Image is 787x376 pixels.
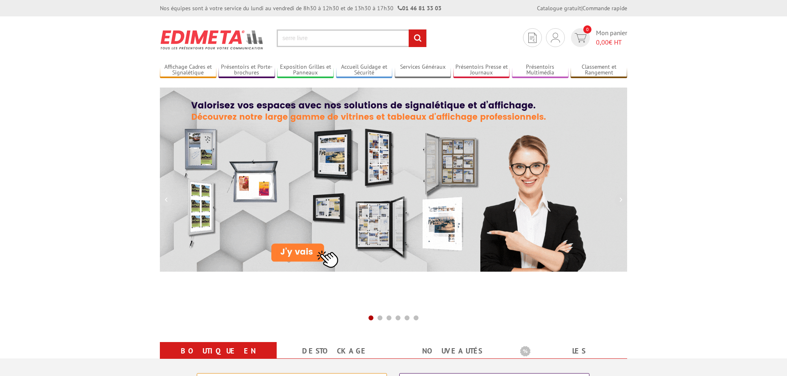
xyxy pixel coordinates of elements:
a: Les promotions [520,344,617,373]
div: | [537,4,627,12]
a: Présentoirs Multimédia [512,63,569,77]
img: devis rapide [528,33,537,43]
a: Présentoirs et Porte-brochures [218,63,275,77]
span: € HT [596,38,627,47]
div: Nos équipes sont à votre service du lundi au vendredi de 8h30 à 12h30 et de 13h30 à 17h30 [160,4,441,12]
b: Les promotions [520,344,623,360]
a: Exposition Grilles et Panneaux [277,63,334,77]
a: Affichage Cadres et Signalétique [160,63,216,77]
span: 0 [583,25,591,34]
a: Présentoirs Presse et Journaux [453,63,510,77]
strong: 01 46 81 33 03 [398,5,441,12]
span: Mon panier [596,28,627,47]
a: Commande rapide [582,5,627,12]
a: Accueil Guidage et Sécurité [336,63,393,77]
a: Boutique en ligne [170,344,267,373]
a: Destockage [287,344,384,358]
a: Catalogue gratuit [537,5,581,12]
a: Classement et Rangement [571,63,627,77]
a: Services Généraux [395,63,451,77]
img: devis rapide [575,33,587,43]
input: rechercher [409,29,426,47]
img: devis rapide [551,33,560,43]
a: nouveautés [403,344,500,358]
img: Présentoir, panneau, stand - Edimeta - PLV, affichage, mobilier bureau, entreprise [160,25,264,55]
a: devis rapide 0 Mon panier 0,00€ HT [569,28,627,47]
input: Rechercher un produit ou une référence... [277,29,427,47]
span: 0,00 [596,38,609,46]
